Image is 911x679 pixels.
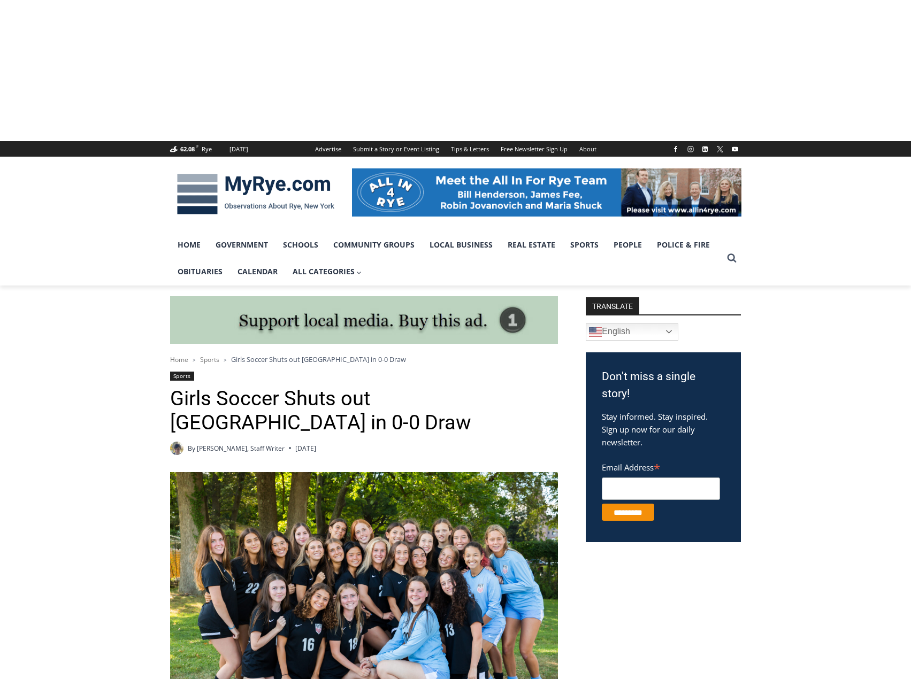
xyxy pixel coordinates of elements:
a: Sports [170,372,194,381]
label: Email Address [602,457,720,476]
a: Government [208,232,275,258]
a: Police & Fire [649,232,717,258]
h1: Girls Soccer Shuts out [GEOGRAPHIC_DATA] in 0-0 Draw [170,387,558,435]
a: Facebook [669,143,682,156]
img: All in for Rye [352,168,741,217]
nav: Primary Navigation [170,232,722,286]
span: > [224,356,227,364]
a: X [714,143,726,156]
strong: TRANSLATE [586,297,639,314]
div: [DATE] [229,144,248,154]
a: Advertise [309,141,347,157]
span: By [188,443,195,453]
nav: Secondary Navigation [309,141,602,157]
span: All Categories [293,266,362,277]
span: F [196,143,198,149]
time: [DATE] [295,443,316,453]
a: Submit a Story or Event Listing [347,141,445,157]
a: Tips & Letters [445,141,495,157]
a: Author image [170,442,183,455]
a: YouTube [729,143,741,156]
span: 62.08 [180,145,195,153]
a: All Categories [285,258,370,285]
span: > [193,356,196,364]
h3: Don't miss a single story! [602,368,725,402]
a: Linkedin [699,143,711,156]
a: Community Groups [326,232,422,258]
a: English [586,323,678,341]
img: en [589,326,602,338]
a: Schools [275,232,326,258]
p: Stay informed. Stay inspired. Sign up now for our daily newsletter. [602,410,725,449]
a: Calendar [230,258,285,285]
button: View Search Form [722,249,741,268]
a: Real Estate [500,232,563,258]
a: People [606,232,649,258]
div: Rye [202,144,212,154]
span: Girls Soccer Shuts out [GEOGRAPHIC_DATA] in 0-0 Draw [231,354,406,364]
nav: Breadcrumbs [170,354,558,365]
a: Sports [200,355,219,364]
a: Home [170,232,208,258]
a: Local Business [422,232,500,258]
a: [PERSON_NAME], Staff Writer [197,444,285,453]
img: support local media, buy this ad [170,296,558,344]
a: Instagram [684,143,697,156]
a: Sports [563,232,606,258]
img: (PHOTO: MyRye.com 2024 Head Intern, Editor and now Staff Writer Charlie Morris. Contributed.)Char... [170,442,183,455]
img: MyRye.com [170,166,341,222]
a: Free Newsletter Sign Up [495,141,573,157]
a: Home [170,355,188,364]
a: Obituaries [170,258,230,285]
a: About [573,141,602,157]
